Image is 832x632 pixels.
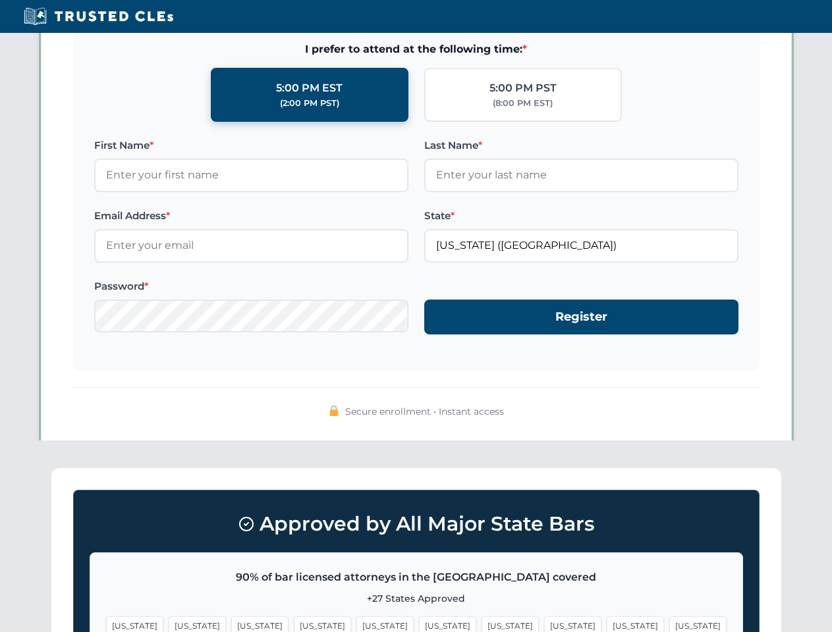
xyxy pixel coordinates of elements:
[94,208,408,224] label: Email Address
[94,159,408,192] input: Enter your first name
[329,406,339,416] img: 🔒
[424,159,738,192] input: Enter your last name
[489,80,557,97] div: 5:00 PM PST
[90,506,743,542] h3: Approved by All Major State Bars
[280,97,339,110] div: (2:00 PM PST)
[276,80,343,97] div: 5:00 PM EST
[94,229,408,262] input: Enter your email
[106,591,727,606] p: +27 States Approved
[106,569,727,586] p: 90% of bar licensed attorneys in the [GEOGRAPHIC_DATA] covered
[345,404,504,419] span: Secure enrollment • Instant access
[94,41,738,58] span: I prefer to attend at the following time:
[424,138,738,153] label: Last Name
[424,300,738,334] button: Register
[94,278,408,294] label: Password
[94,138,408,153] label: First Name
[493,97,553,110] div: (8:00 PM EST)
[20,7,177,26] img: Trusted CLEs
[424,229,738,262] input: Florida (FL)
[424,208,738,224] label: State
